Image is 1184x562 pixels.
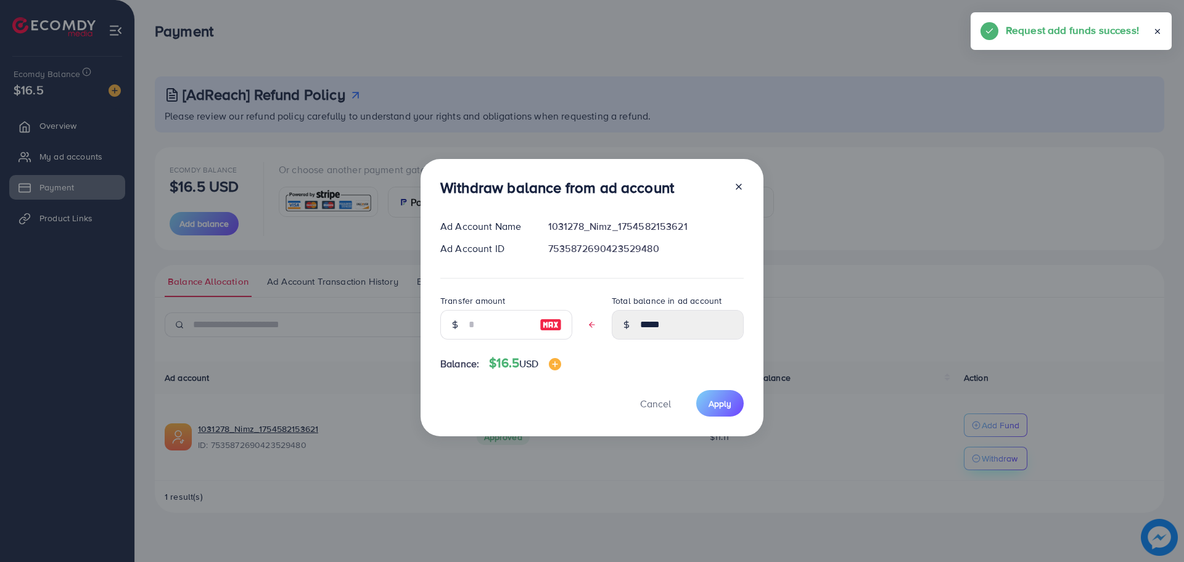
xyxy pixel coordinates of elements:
button: Apply [696,390,744,417]
div: 7535872690423529480 [538,242,754,256]
span: USD [519,357,538,370]
span: Balance: [440,357,479,371]
label: Transfer amount [440,295,505,307]
img: image [549,358,561,370]
div: Ad Account Name [430,219,538,234]
h4: $16.5 [489,356,561,371]
div: 1031278_Nimz_1754582153621 [538,219,754,234]
div: Ad Account ID [430,242,538,256]
span: Apply [709,397,731,410]
h3: Withdraw balance from ad account [440,179,674,197]
button: Cancel [625,390,686,417]
h5: Request add funds success! [1006,22,1139,38]
span: Cancel [640,397,671,410]
label: Total balance in ad account [612,295,721,307]
img: image [540,317,562,332]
